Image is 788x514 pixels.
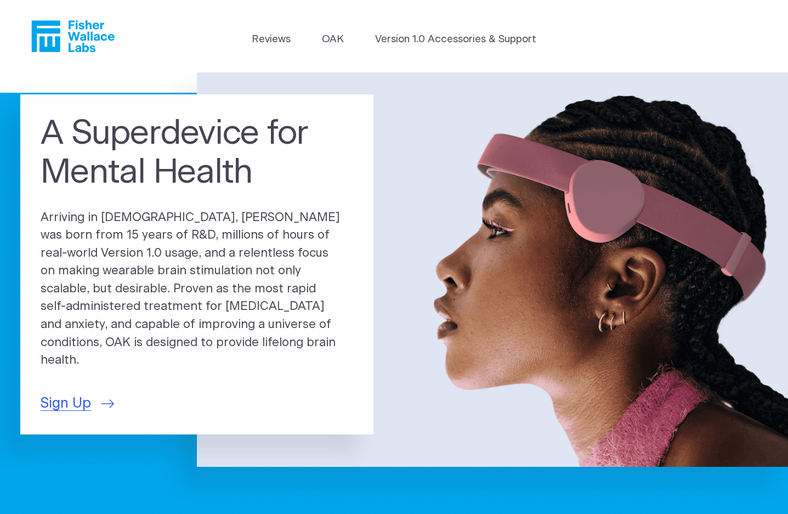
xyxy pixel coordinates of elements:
a: Version 1.0 Accessories & Support [375,32,536,47]
a: OAK [322,32,344,47]
a: Reviews [252,32,291,47]
a: Fisher Wallace [31,20,115,52]
a: Sign Up [41,393,114,414]
span: Sign Up [41,393,91,414]
h1: A Superdevice for Mental Health [41,115,353,193]
p: Arriving in [DEMOGRAPHIC_DATA], [PERSON_NAME] was born from 15 years of R&D, millions of hours of... [41,209,353,370]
